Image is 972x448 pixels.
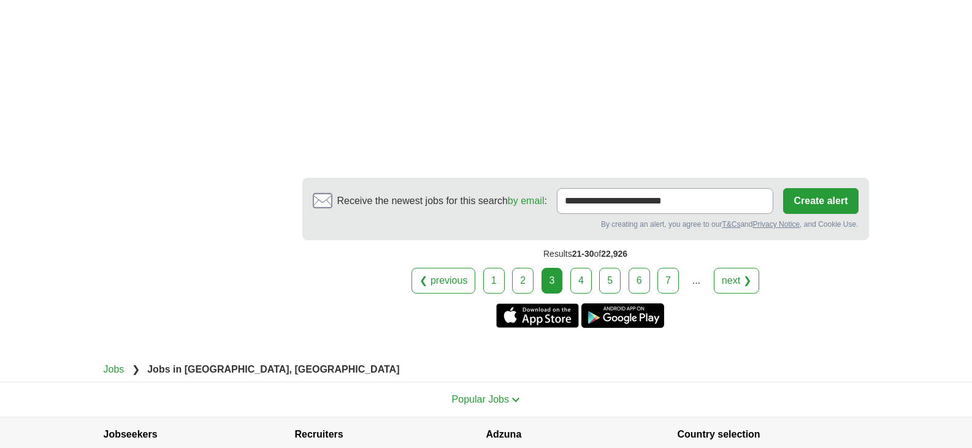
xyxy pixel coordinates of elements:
[581,303,664,328] a: Get the Android app
[147,364,399,374] strong: Jobs in [GEOGRAPHIC_DATA], [GEOGRAPHIC_DATA]
[313,219,859,230] div: By creating an alert, you agree to our and , and Cookie Use.
[508,196,545,206] a: by email
[483,268,505,294] a: 1
[684,268,708,293] div: ...
[599,268,621,294] a: 5
[572,249,594,259] span: 21-30
[722,220,740,229] a: T&Cs
[302,240,869,268] div: Results of
[783,188,858,214] button: Create alert
[752,220,800,229] a: Privacy Notice
[601,249,627,259] span: 22,926
[452,394,509,404] span: Popular Jobs
[512,268,534,294] a: 2
[657,268,679,294] a: 7
[132,364,140,374] span: ❯
[411,268,475,294] a: ❮ previous
[714,268,759,294] a: next ❯
[337,194,547,208] span: Receive the newest jobs for this search :
[570,268,592,294] a: 4
[511,397,520,403] img: toggle icon
[629,268,650,294] a: 6
[496,303,579,328] a: Get the iPhone app
[104,364,124,374] a: Jobs
[541,268,563,294] div: 3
